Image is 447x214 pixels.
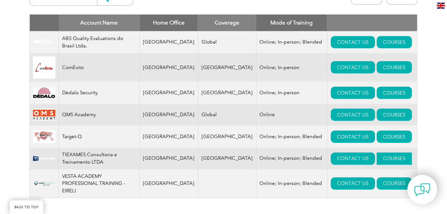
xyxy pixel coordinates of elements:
[377,61,412,74] a: COURSES
[198,148,256,170] td: [GEOGRAPHIC_DATA]
[140,170,198,198] td: [GEOGRAPHIC_DATA]
[331,36,375,48] a: CONTACT US
[331,61,375,74] a: CONTACT US
[33,130,55,143] img: d13f9d11-f2a0-ea11-a812-000d3ae11abd-logo.png
[10,200,43,214] a: BACK TO TOP
[256,53,327,82] td: Online; In-person
[331,87,375,99] a: CONTACT US
[59,170,140,198] td: VESTA ACADEMY PROFESSIONAL TRAINING - EIRELI
[33,56,55,79] img: db2924ac-d9bc-ea11-a814-000d3a79823d-logo.jpg
[33,87,55,98] img: 8151da1a-2f8e-ee11-be36-000d3ae1a22b-logo.png
[377,131,412,143] a: COURSES
[198,53,256,82] td: [GEOGRAPHIC_DATA]
[256,15,327,31] th: Mode of Training: activate to sort column ascending
[59,82,140,104] td: Dédalo Security
[198,31,256,53] td: Global
[33,178,55,190] img: 6f8a6e80-7f29-ed11-9db1-00224814fd52-logo.png
[256,148,327,170] td: Online; In-person; Blended
[331,131,375,143] a: CONTACT US
[140,15,198,31] th: Home Office: activate to sort column ascending
[198,126,256,148] td: [GEOGRAPHIC_DATA]
[33,109,55,121] img: 6d1a8ff1-2d6a-eb11-a812-00224814616a-logo.png
[256,170,327,198] td: Online; In-person; Blended
[331,153,375,165] a: CONTACT US
[140,31,198,53] td: [GEOGRAPHIC_DATA]
[198,104,256,126] td: Global
[331,178,375,190] a: CONTACT US
[256,82,327,104] td: Online; In-person
[59,15,140,31] th: Account Name: activate to sort column descending
[59,31,140,53] td: ABS Quality Evaluations do Brasil Ltda.
[377,36,412,48] a: COURSES
[377,153,412,165] a: COURSES
[414,182,431,198] img: contact-chat.png
[140,53,198,82] td: [GEOGRAPHIC_DATA]
[140,126,198,148] td: [GEOGRAPHIC_DATA]
[256,104,327,126] td: Online
[59,104,140,126] td: QMS Academy
[377,87,412,99] a: COURSES
[140,82,198,104] td: [GEOGRAPHIC_DATA]
[59,148,140,170] td: TIEXAMES Consultoria e Treinamento LTDA
[33,39,55,45] img: c92924ac-d9bc-ea11-a814-000d3a79823d-logo.jpg
[327,15,417,31] th: : activate to sort column ascending
[59,53,140,82] td: ComExito
[377,109,412,121] a: COURSES
[256,126,327,148] td: Online; In-person; Blended
[437,3,445,9] img: en
[140,148,198,170] td: [GEOGRAPHIC_DATA]
[198,15,256,31] th: Coverage: activate to sort column ascending
[33,152,55,165] img: 5c409128-92a1-ed11-aad1-0022481565fd-logo.png
[377,178,412,190] a: COURSES
[331,109,375,121] a: CONTACT US
[59,126,140,148] td: Target-Q
[198,82,256,104] td: [GEOGRAPHIC_DATA]
[256,31,327,53] td: Online; In-person; Blended
[140,104,198,126] td: [GEOGRAPHIC_DATA]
